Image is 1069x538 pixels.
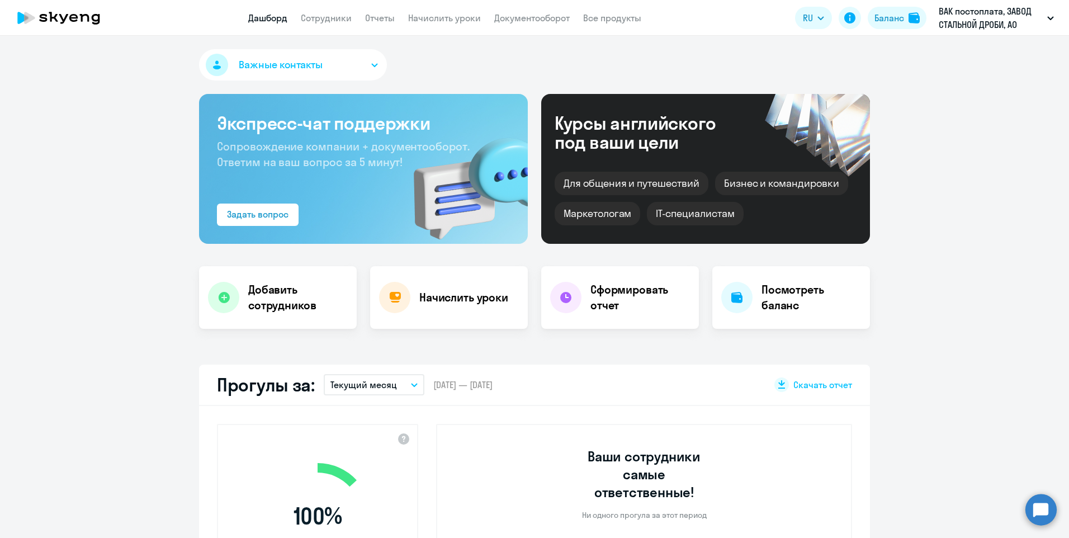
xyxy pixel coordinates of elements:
[408,12,481,23] a: Начислить уроки
[227,207,288,221] div: Задать вопрос
[909,12,920,23] img: balance
[199,49,387,81] button: Важные контакты
[217,204,299,226] button: Задать вопрос
[239,58,323,72] span: Важные контакты
[795,7,832,29] button: RU
[582,510,707,520] p: Ни одного прогула за этот период
[419,290,508,305] h4: Начислить уроки
[330,378,397,391] p: Текущий месяц
[217,112,510,134] h3: Экспресс-чат поддержки
[253,503,382,530] span: 100 %
[433,379,493,391] span: [DATE] — [DATE]
[398,118,528,244] img: bg-img
[365,12,395,23] a: Отчеты
[248,282,348,313] h4: Добавить сотрудников
[868,7,926,29] button: Балансbalance
[647,202,743,225] div: IT-специалистам
[715,172,848,195] div: Бизнес и командировки
[761,282,861,313] h4: Посмотреть баланс
[555,172,708,195] div: Для общения и путешествий
[217,374,315,396] h2: Прогулы за:
[555,202,640,225] div: Маркетологам
[933,4,1059,31] button: ВАК постоплата, ЗАВОД СТАЛЬНОЙ ДРОБИ, АО
[590,282,690,313] h4: Сформировать отчет
[803,11,813,25] span: RU
[324,374,424,395] button: Текущий месяц
[494,12,570,23] a: Документооборот
[555,114,746,152] div: Курсы английского под ваши цели
[874,11,904,25] div: Баланс
[793,379,852,391] span: Скачать отчет
[939,4,1043,31] p: ВАК постоплата, ЗАВОД СТАЛЬНОЙ ДРОБИ, АО
[217,139,470,169] span: Сопровождение компании + документооборот. Ответим на ваш вопрос за 5 минут!
[248,12,287,23] a: Дашборд
[301,12,352,23] a: Сотрудники
[573,447,716,501] h3: Ваши сотрудники самые ответственные!
[583,12,641,23] a: Все продукты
